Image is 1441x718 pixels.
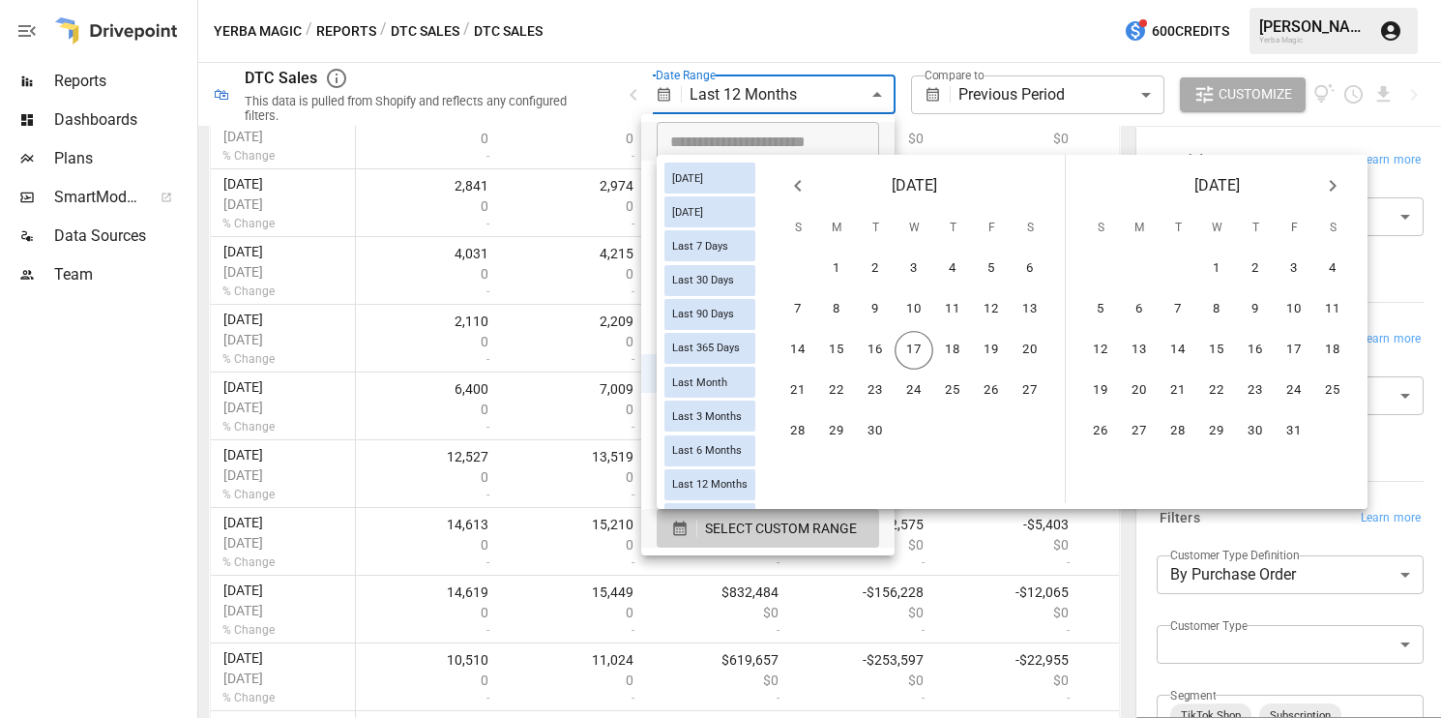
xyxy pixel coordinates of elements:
button: 22 [817,372,856,410]
button: 18 [1313,331,1352,370]
button: 19 [972,331,1011,370]
span: SELECT CUSTOM RANGE [705,517,857,541]
button: 3 [1275,250,1313,288]
button: 19 [1081,372,1120,410]
button: 29 [1197,412,1236,451]
button: 14 [1159,331,1197,370]
button: 26 [972,372,1011,410]
span: Last Month [664,376,735,389]
li: Last 6 Months [641,315,895,354]
li: [DATE] [641,161,895,199]
button: 20 [1011,331,1049,370]
button: 14 [779,331,817,370]
button: 21 [779,372,817,410]
button: 2 [1236,250,1275,288]
button: Previous month [779,166,817,205]
button: SELECT CUSTOM RANGE [657,509,879,548]
span: [DATE] [664,172,711,185]
button: 3 [895,250,933,288]
button: 25 [1313,372,1352,410]
button: 10 [895,290,933,329]
li: Month to Date [641,393,895,432]
span: Wednesday [1199,209,1234,248]
button: 13 [1120,331,1159,370]
button: 1 [1197,250,1236,288]
button: 11 [1313,290,1352,329]
span: Last 365 Days [664,342,748,354]
span: Sunday [780,209,815,248]
div: [DATE] [664,163,755,194]
span: Sunday [1083,209,1118,248]
span: Tuesday [858,209,893,248]
button: 8 [817,290,856,329]
li: Last 12 Months [641,354,895,393]
button: 24 [895,372,933,410]
button: 23 [856,372,895,410]
button: 26 [1081,412,1120,451]
li: Last 3 Months [641,277,895,315]
div: Last 30 Days [664,265,755,296]
span: Thursday [935,209,970,248]
span: Friday [974,209,1009,248]
button: 28 [1159,412,1197,451]
button: 9 [1236,290,1275,329]
button: 27 [1011,372,1049,410]
button: 20 [1120,372,1159,410]
button: 13 [1011,290,1049,329]
button: 16 [1236,331,1275,370]
div: Last 7 Days [664,230,755,261]
li: This Quarter [641,432,895,470]
li: Last 7 Days [641,199,895,238]
span: Last 6 Months [664,444,750,457]
button: 8 [1197,290,1236,329]
button: 30 [856,412,895,451]
span: Last 7 Days [664,240,736,253]
span: Monday [819,209,854,248]
div: Last 3 Months [664,401,755,432]
div: Last 90 Days [664,299,755,330]
button: 4 [933,250,972,288]
button: 11 [933,290,972,329]
span: [DATE] [1194,172,1240,199]
button: 29 [817,412,856,451]
span: Friday [1277,209,1311,248]
span: Saturday [1315,209,1350,248]
button: 1 [817,250,856,288]
span: Thursday [1238,209,1273,248]
div: [DATE] [664,196,755,227]
button: 23 [1236,372,1275,410]
button: 2 [856,250,895,288]
span: Last 90 Days [664,308,742,320]
button: 21 [1159,372,1197,410]
button: 30 [1236,412,1275,451]
span: Tuesday [1161,209,1195,248]
li: Last 30 Days [641,238,895,277]
button: 24 [1275,372,1313,410]
li: Last Quarter [641,470,895,509]
span: Monday [1122,209,1157,248]
button: 15 [817,331,856,370]
span: [DATE] [664,206,711,219]
span: [DATE] [892,172,937,199]
button: 5 [1081,290,1120,329]
button: 17 [895,331,933,370]
button: Next month [1313,166,1352,205]
button: 12 [1081,331,1120,370]
button: 6 [1011,250,1049,288]
span: Last 12 Months [664,478,755,491]
button: 25 [933,372,972,410]
button: 9 [856,290,895,329]
button: 7 [779,290,817,329]
button: 5 [972,250,1011,288]
button: 7 [1159,290,1197,329]
div: Last 12 Months [664,469,755,500]
button: 18 [933,331,972,370]
button: 4 [1313,250,1352,288]
span: Wednesday [897,209,931,248]
span: Last 3 Months [664,410,750,423]
div: Last Month [664,367,755,398]
div: Last Year [664,503,755,534]
button: 17 [1275,331,1313,370]
button: 16 [856,331,895,370]
button: 31 [1275,412,1313,451]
